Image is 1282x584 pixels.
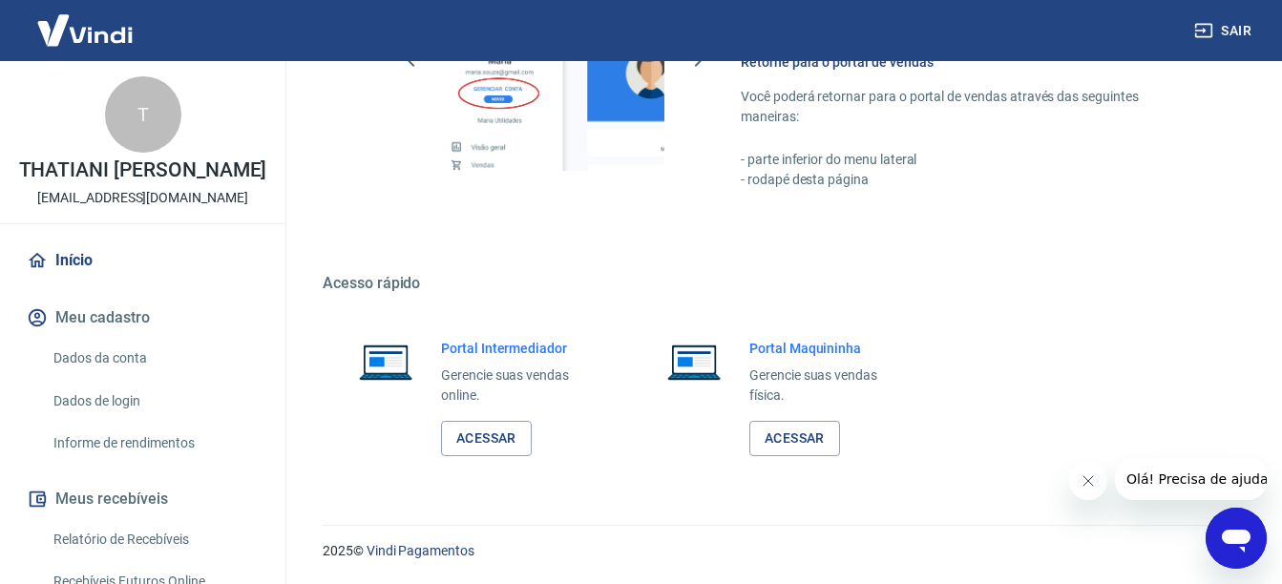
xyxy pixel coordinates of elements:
iframe: Fechar mensagem [1069,462,1107,500]
h6: Portal Intermediador [441,339,597,358]
p: Gerencie suas vendas online. [441,365,597,406]
h6: Retorne para o portal de vendas [741,52,1190,72]
a: Informe de rendimentos [46,424,263,463]
a: Início [23,240,263,282]
iframe: Botão para abrir a janela de mensagens [1206,508,1267,569]
p: 2025 © [323,541,1236,561]
a: Vindi Pagamentos [367,543,474,558]
a: Relatório de Recebíveis [46,520,263,559]
button: Sair [1190,13,1259,49]
img: Imagem de um notebook aberto [346,339,426,385]
p: - rodapé desta página [741,170,1190,190]
p: Gerencie suas vendas física. [749,365,905,406]
iframe: Mensagem da empresa [1115,458,1267,500]
img: Imagem de um notebook aberto [654,339,734,385]
a: Dados da conta [46,339,263,378]
p: [EMAIL_ADDRESS][DOMAIN_NAME] [37,188,248,208]
button: Meu cadastro [23,297,263,339]
p: THATIANI [PERSON_NAME] [19,160,267,180]
p: - parte inferior do menu lateral [741,150,1190,170]
span: Olá! Precisa de ajuda? [11,13,160,29]
a: Acessar [441,421,532,456]
button: Meus recebíveis [23,478,263,520]
img: Vindi [23,1,147,59]
div: T [105,76,181,153]
a: Dados de login [46,382,263,421]
p: Você poderá retornar para o portal de vendas através das seguintes maneiras: [741,87,1190,127]
h5: Acesso rápido [323,274,1236,293]
a: Acessar [749,421,840,456]
h6: Portal Maquininha [749,339,905,358]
